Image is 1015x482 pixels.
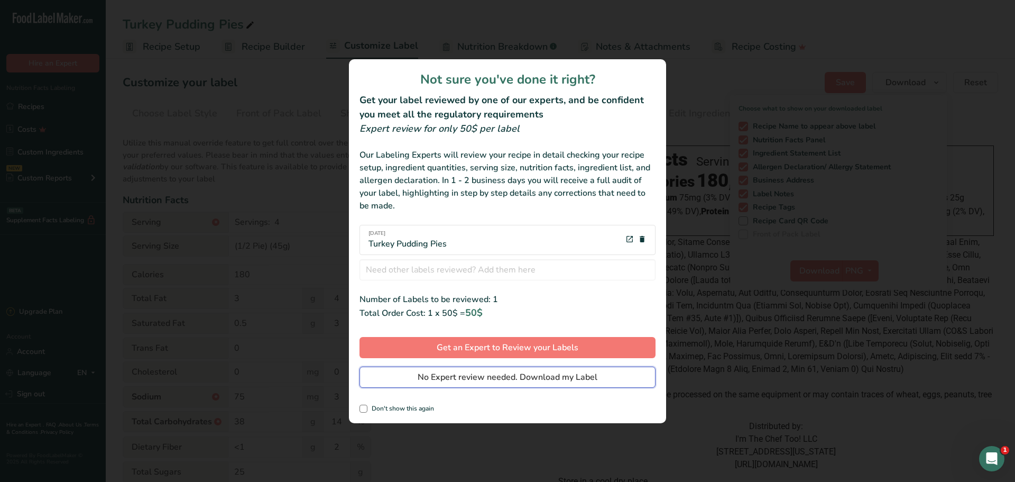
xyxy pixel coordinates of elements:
span: No Expert review needed. Download my Label [418,371,597,384]
input: Need other labels reviewed? Add them here [359,259,656,280]
span: 1 [1001,446,1009,454]
iframe: Intercom live chat [979,446,1004,471]
div: Turkey Pudding Pies [368,230,447,250]
h2: Get your label reviewed by one of our experts, and be confident you meet all the regulatory requi... [359,93,656,122]
div: Number of Labels to be reviewed: 1 [359,293,656,306]
div: Expert review for only 50$ per label [359,122,656,136]
span: Get an Expert to Review your Labels [437,341,578,354]
span: 50$ [465,306,483,319]
button: Get an Expert to Review your Labels [359,337,656,358]
span: [DATE] [368,230,447,238]
button: No Expert review needed. Download my Label [359,367,656,388]
div: Our Labeling Experts will review your recipe in detail checking your recipe setup, ingredient qua... [359,149,656,212]
div: Total Order Cost: 1 x 50$ = [359,306,656,320]
span: Don't show this again [367,405,434,413]
h1: Not sure you've done it right? [359,70,656,89]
